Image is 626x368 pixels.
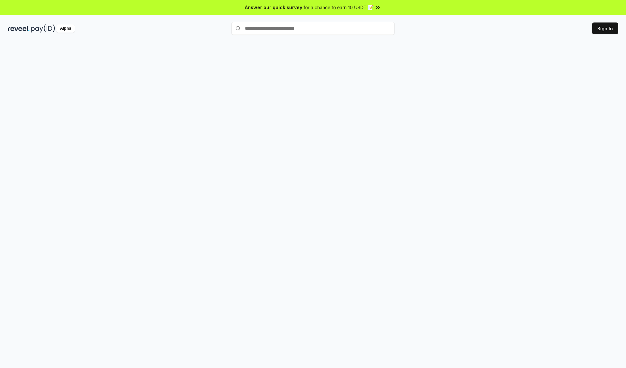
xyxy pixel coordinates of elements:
img: reveel_dark [8,24,30,33]
div: Alpha [56,24,75,33]
span: Answer our quick survey [245,4,302,11]
img: pay_id [31,24,55,33]
button: Sign In [592,22,618,34]
span: for a chance to earn 10 USDT 📝 [304,4,373,11]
